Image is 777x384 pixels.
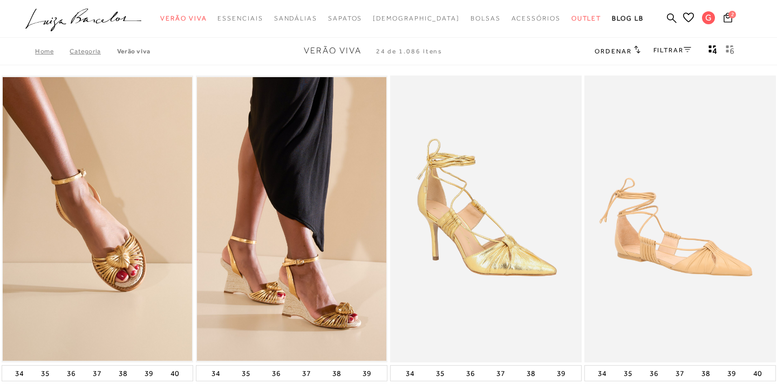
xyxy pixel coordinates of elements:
[728,11,736,18] span: 2
[471,9,501,29] a: categoryNavScreenReaderText
[571,15,602,22] span: Outlet
[269,366,284,381] button: 36
[512,15,561,22] span: Acessórios
[160,9,207,29] a: categoryNavScreenReaderText
[359,366,374,381] button: 39
[493,366,508,381] button: 37
[391,77,581,361] a: SCARPIN SALTO ALTO EM METALIZADO OURO COM AMARRAÇÃO SCARPIN SALTO ALTO EM METALIZADO OURO COM AMA...
[64,366,79,381] button: 36
[463,366,478,381] button: 36
[274,15,317,22] span: Sandálias
[433,366,448,381] button: 35
[612,15,643,22] span: BLOG LB
[512,9,561,29] a: categoryNavScreenReaderText
[328,15,362,22] span: Sapatos
[585,77,775,361] img: SAPATILHA EM COURO BEGE AREIA COM AMARRAÇÃO
[554,366,569,381] button: 39
[141,366,156,381] button: 39
[117,47,151,55] a: Verão Viva
[595,47,631,55] span: Ordenar
[90,366,105,381] button: 37
[115,366,131,381] button: 38
[571,9,602,29] a: categoryNavScreenReaderText
[585,77,775,361] a: SAPATILHA EM COURO BEGE AREIA COM AMARRAÇÃO SAPATILHA EM COURO BEGE AREIA COM AMARRAÇÃO
[70,47,117,55] a: Categoria
[208,366,223,381] button: 34
[3,77,192,361] img: RASTEIRA OURO COM SOLADO EM JUTÁ
[523,366,539,381] button: 38
[3,77,192,361] a: RASTEIRA OURO COM SOLADO EM JUTÁ RASTEIRA OURO COM SOLADO EM JUTÁ
[720,12,735,26] button: 2
[328,9,362,29] a: categoryNavScreenReaderText
[12,366,27,381] button: 34
[304,46,362,56] span: Verão Viva
[299,366,314,381] button: 37
[373,9,460,29] a: noSubCategoriesText
[197,77,386,361] img: SANDÁLIA ANABELA OURO COM SALTO ALTO EM JUTA
[750,366,765,381] button: 40
[35,47,70,55] a: Home
[705,44,720,58] button: Mostrar 4 produtos por linha
[274,9,317,29] a: categoryNavScreenReaderText
[160,15,207,22] span: Verão Viva
[697,11,720,28] button: G
[698,366,713,381] button: 38
[471,15,501,22] span: Bolsas
[217,9,263,29] a: categoryNavScreenReaderText
[217,15,263,22] span: Essenciais
[373,15,460,22] span: [DEMOGRAPHIC_DATA]
[724,366,739,381] button: 39
[391,77,581,361] img: SCARPIN SALTO ALTO EM METALIZADO OURO COM AMARRAÇÃO
[672,366,687,381] button: 37
[167,366,182,381] button: 40
[646,366,662,381] button: 36
[238,366,254,381] button: 35
[376,47,443,55] span: 24 de 1.086 itens
[403,366,418,381] button: 34
[702,11,715,24] span: G
[723,44,738,58] button: gridText6Desc
[197,77,386,361] a: SANDÁLIA ANABELA OURO COM SALTO ALTO EM JUTA SANDÁLIA ANABELA OURO COM SALTO ALTO EM JUTA
[595,366,610,381] button: 34
[612,9,643,29] a: BLOG LB
[329,366,344,381] button: 38
[38,366,53,381] button: 35
[653,46,691,54] a: FILTRAR
[621,366,636,381] button: 35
